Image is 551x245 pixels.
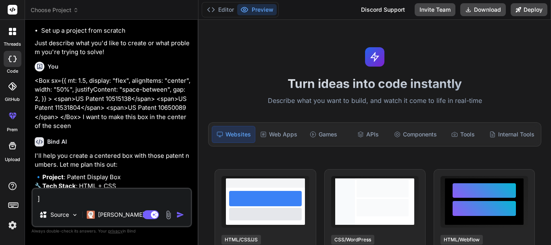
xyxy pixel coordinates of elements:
[356,3,410,16] div: Discord Support
[87,211,95,219] img: Claude 4 Sonnet
[31,6,79,14] span: Choose Project
[237,4,277,15] button: Preview
[31,227,192,235] p: Always double-check its answers. Your in Bind
[257,126,301,143] div: Web Apps
[442,126,484,143] div: Tools
[203,96,546,106] p: Describe what you want to build, and watch it come to life in real-time
[7,68,18,75] label: code
[164,210,173,220] img: attachment
[71,211,78,218] img: Pick Models
[203,76,546,91] h1: Turn ideas into code instantly
[460,3,506,16] button: Download
[108,228,123,233] span: privacy
[98,211,158,219] p: [PERSON_NAME] 4 S..
[35,39,190,57] p: Just describe what you'd like to create or what problem you're trying to solve!
[415,3,455,16] button: Invite Team
[35,76,190,131] p: <Box sx={{ mt: 1.5, display: "flex", alignItems: "center", width: "50%", justifyContent: "space-b...
[50,211,69,219] p: Source
[302,126,345,143] div: Games
[35,173,190,200] p: 🔹 : Patent Display Box 🔧 : HTML + CSS 📁 :
[42,173,64,181] strong: Project
[440,235,483,245] div: HTML/Webflow
[48,63,58,71] h6: You
[47,138,67,146] h6: Bind AI
[7,126,18,133] label: prem
[221,235,261,245] div: HTML/CSS/JS
[331,235,374,245] div: CSS/WordPress
[511,3,547,16] button: Deploy
[486,126,538,143] div: Internal Tools
[5,156,20,163] label: Upload
[212,126,255,143] div: Websites
[4,41,21,48] label: threads
[42,182,76,190] strong: Tech Stack
[204,4,237,15] button: Editor
[33,189,191,203] textarea: ]
[391,126,440,143] div: Components
[35,151,190,170] p: I'll help you create a centered box with those patent numbers. Let me plan this out:
[6,218,19,232] img: settings
[176,211,184,219] img: icon
[5,96,20,103] label: GitHub
[41,26,190,36] li: Set up a project from scratch
[346,126,389,143] div: APIs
